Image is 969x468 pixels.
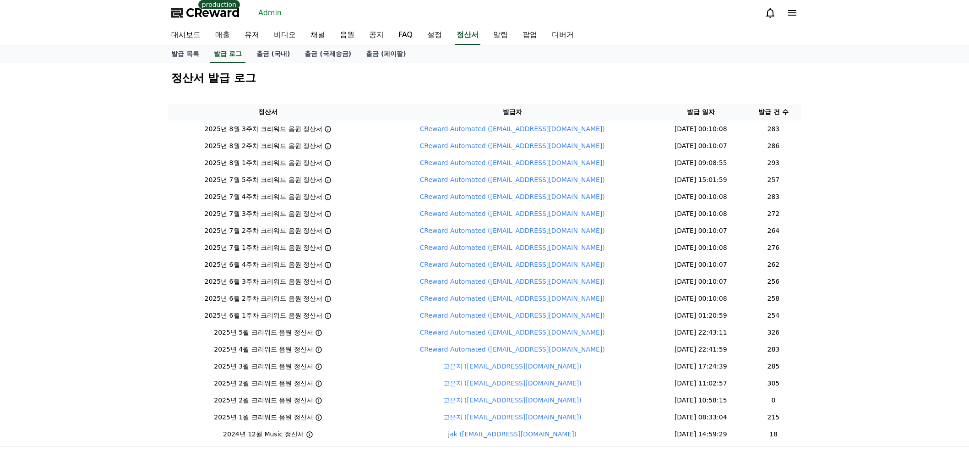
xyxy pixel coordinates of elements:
a: CReward Automated ([EMAIL_ADDRESS][DOMAIN_NAME]) [420,227,605,234]
td: 256 [746,273,801,290]
a: CReward Automated ([EMAIL_ADDRESS][DOMAIN_NAME]) [420,176,605,183]
a: 출금 (국내) [249,45,298,63]
a: CReward Automated ([EMAIL_ADDRESS][DOMAIN_NAME]) [420,125,605,132]
p: 2025년 7월 5주차 크리워드 음원 정산서 [205,175,323,185]
a: 고은지 ([EMAIL_ADDRESS][DOMAIN_NAME]) [443,413,582,421]
a: 채널 [303,26,332,45]
a: 비디오 [267,26,303,45]
td: [DATE] 15:01:59 [656,171,746,188]
td: [DATE] 00:10:08 [656,188,746,205]
a: 공지 [362,26,391,45]
p: 2025년 6월 4주차 크리워드 음원 정산서 [205,260,323,270]
a: CReward Automated ([EMAIL_ADDRESS][DOMAIN_NAME]) [420,244,605,251]
a: CReward Automated ([EMAIL_ADDRESS][DOMAIN_NAME]) [420,159,605,166]
td: [DATE] 01:20:59 [656,307,746,324]
p: 2025년 6월 3주차 크리워드 음원 정산서 [205,277,323,286]
p: 2025년 8월 2주차 크리워드 음원 정산서 [205,141,323,151]
a: CReward Automated ([EMAIL_ADDRESS][DOMAIN_NAME]) [420,142,605,149]
td: [DATE] 00:10:08 [656,205,746,222]
td: 283 [746,341,801,358]
td: [DATE] 14:59:29 [656,426,746,443]
a: FAQ [391,26,420,45]
a: CReward Automated ([EMAIL_ADDRESS][DOMAIN_NAME]) [420,193,605,200]
p: 2025년 3월 크리워드 음원 정산서 [214,362,313,371]
h2: 정산서 발급 로그 [171,71,798,85]
td: 283 [746,121,801,138]
td: 18 [746,426,801,443]
a: CReward Automated ([EMAIL_ADDRESS][DOMAIN_NAME]) [420,261,605,268]
td: [DATE] 00:10:07 [656,138,746,154]
th: 정산서 [168,104,369,121]
a: 출금 (국제송금) [297,45,359,63]
a: 고은지 ([EMAIL_ADDRESS][DOMAIN_NAME]) [443,396,582,404]
p: 2025년 8월 3주차 크리워드 음원 정산서 [205,124,323,134]
td: 0 [746,392,801,409]
td: 293 [746,154,801,171]
a: 고은지 ([EMAIL_ADDRESS][DOMAIN_NAME]) [443,363,582,370]
th: 발급 건 수 [746,104,801,121]
td: 272 [746,205,801,222]
span: CReward [186,6,240,20]
a: 디버거 [544,26,581,45]
a: CReward Automated ([EMAIL_ADDRESS][DOMAIN_NAME]) [420,346,605,353]
a: 음원 [332,26,362,45]
td: [DATE] 00:10:08 [656,239,746,256]
p: 2025년 6월 1주차 크리워드 음원 정산서 [205,311,323,320]
p: 2025년 7월 1주차 크리워드 음원 정산서 [205,243,323,253]
p: 2024년 12월 Music 정산서 [223,429,304,439]
p: 2025년 5월 크리워드 음원 정산서 [214,328,313,337]
th: 발급 일자 [656,104,746,121]
p: 2025년 7월 4주차 크리워드 음원 정산서 [205,192,323,202]
p: 2025년 8월 1주차 크리워드 음원 정산서 [205,158,323,168]
a: 설정 [420,26,449,45]
td: [DATE] 09:08:55 [656,154,746,171]
td: [DATE] 00:10:07 [656,273,746,290]
td: 257 [746,171,801,188]
td: [DATE] 00:10:08 [656,121,746,138]
td: 215 [746,409,801,426]
td: [DATE] 00:10:07 [656,256,746,273]
td: [DATE] 22:41:59 [656,341,746,358]
a: 유저 [237,26,267,45]
p: 2025년 1월 크리워드 음원 정산서 [214,413,313,422]
td: [DATE] 00:10:07 [656,222,746,239]
td: 283 [746,188,801,205]
td: 305 [746,375,801,392]
p: 2025년 4월 크리워드 음원 정산서 [214,345,313,354]
a: 알림 [486,26,515,45]
td: [DATE] 11:02:57 [656,375,746,392]
td: [DATE] 08:33:04 [656,409,746,426]
td: [DATE] 10:58:15 [656,392,746,409]
td: [DATE] 00:10:08 [656,290,746,307]
a: CReward Automated ([EMAIL_ADDRESS][DOMAIN_NAME]) [420,329,605,336]
td: 285 [746,358,801,375]
a: CReward Automated ([EMAIL_ADDRESS][DOMAIN_NAME]) [420,295,605,302]
td: 276 [746,239,801,256]
a: 매출 [208,26,237,45]
p: 2025년 6월 2주차 크리워드 음원 정산서 [205,294,323,303]
td: [DATE] 22:43:11 [656,324,746,341]
td: 254 [746,307,801,324]
a: CReward Automated ([EMAIL_ADDRESS][DOMAIN_NAME]) [420,278,605,285]
td: 258 [746,290,801,307]
p: 2025년 2월 크리워드 음원 정산서 [214,379,313,388]
p: 2025년 7월 2주차 크리워드 음원 정산서 [205,226,323,236]
a: 발급 로그 [210,45,245,63]
a: CReward [171,6,240,20]
td: 262 [746,256,801,273]
p: 2025년 7월 3주차 크리워드 음원 정산서 [205,209,323,219]
a: CReward Automated ([EMAIL_ADDRESS][DOMAIN_NAME]) [420,210,605,217]
a: 대시보드 [164,26,208,45]
td: 326 [746,324,801,341]
a: 발급 목록 [164,45,207,63]
a: Admin [255,6,285,20]
a: CReward Automated ([EMAIL_ADDRESS][DOMAIN_NAME]) [420,312,605,319]
a: jak ([EMAIL_ADDRESS][DOMAIN_NAME]) [448,430,577,438]
a: 정산서 [455,26,480,45]
td: 286 [746,138,801,154]
td: 264 [746,222,801,239]
p: 2025년 2월 크리워드 음원 정산서 [214,396,313,405]
th: 발급자 [369,104,656,121]
a: 출금 (페이팔) [359,45,414,63]
td: [DATE] 17:24:39 [656,358,746,375]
